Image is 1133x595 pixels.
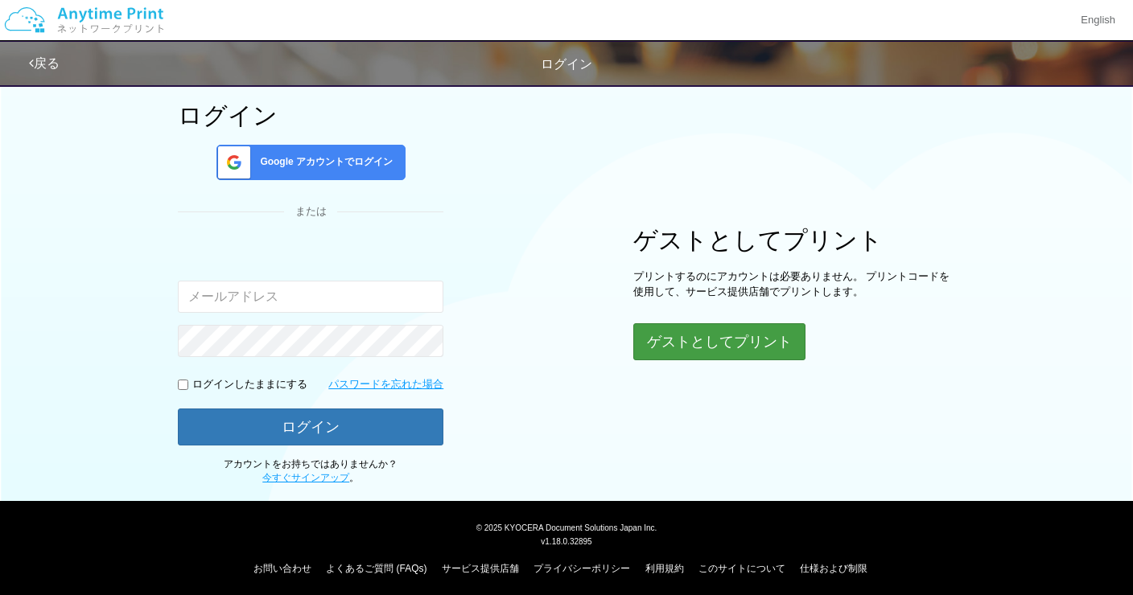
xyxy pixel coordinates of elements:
a: よくあるご質問 (FAQs) [326,563,426,574]
h1: ログイン [178,102,443,129]
div: または [178,204,443,220]
a: 戻る [29,56,60,70]
p: アカウントをお持ちではありませんか？ [178,458,443,485]
span: ログイン [541,57,592,71]
button: ゲストとしてプリント [633,323,805,360]
a: 利用規約 [645,563,684,574]
a: 仕様および制限 [800,563,867,574]
button: ログイン [178,408,443,445]
a: お問い合わせ [253,563,311,574]
p: ログインしたままにする [192,377,307,392]
a: サービス提供店舗 [442,563,519,574]
span: © 2025 KYOCERA Document Solutions Japan Inc. [476,522,657,532]
a: 今すぐサインアップ [262,472,349,483]
input: メールアドレス [178,281,443,313]
span: 。 [262,472,359,483]
span: v1.18.0.32895 [541,536,591,546]
a: このサイトについて [698,563,785,574]
a: パスワードを忘れた場合 [328,377,443,392]
span: Google アカウントでログイン [253,155,393,169]
a: プライバシーポリシー [534,563,630,574]
h1: ゲストとしてプリント [633,227,955,253]
p: プリントするのにアカウントは必要ありません。 プリントコードを使用して、サービス提供店舗でプリントします。 [633,269,955,299]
